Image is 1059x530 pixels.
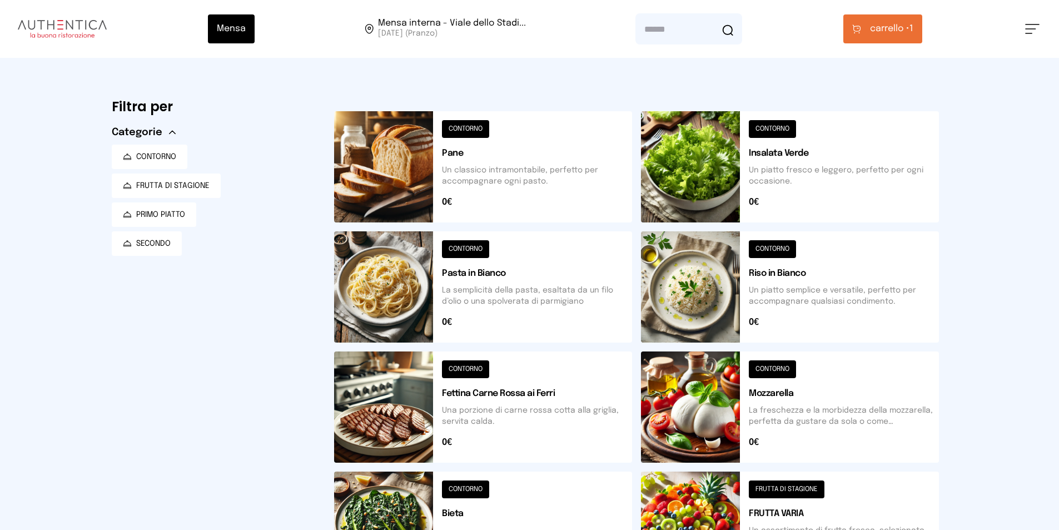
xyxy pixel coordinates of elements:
span: [DATE] (Pranzo) [378,28,526,39]
span: Viale dello Stadio, 77, 05100 Terni TR, Italia [378,19,526,39]
span: carrello • [870,22,909,36]
span: Categorie [112,125,162,140]
button: carrello •1 [843,14,922,43]
span: 1 [870,22,913,36]
button: FRUTTA DI STAGIONE [112,174,221,198]
span: PRIMO PIATTO [136,209,185,220]
span: CONTORNO [136,151,176,162]
span: SECONDO [136,238,171,249]
button: PRIMO PIATTO [112,202,196,227]
button: Categorie [112,125,176,140]
button: Mensa [208,14,255,43]
img: logo.8f33a47.png [18,20,107,38]
span: FRUTTA DI STAGIONE [136,180,210,191]
button: SECONDO [112,231,182,256]
button: CONTORNO [112,145,187,169]
h6: Filtra per [112,98,316,116]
